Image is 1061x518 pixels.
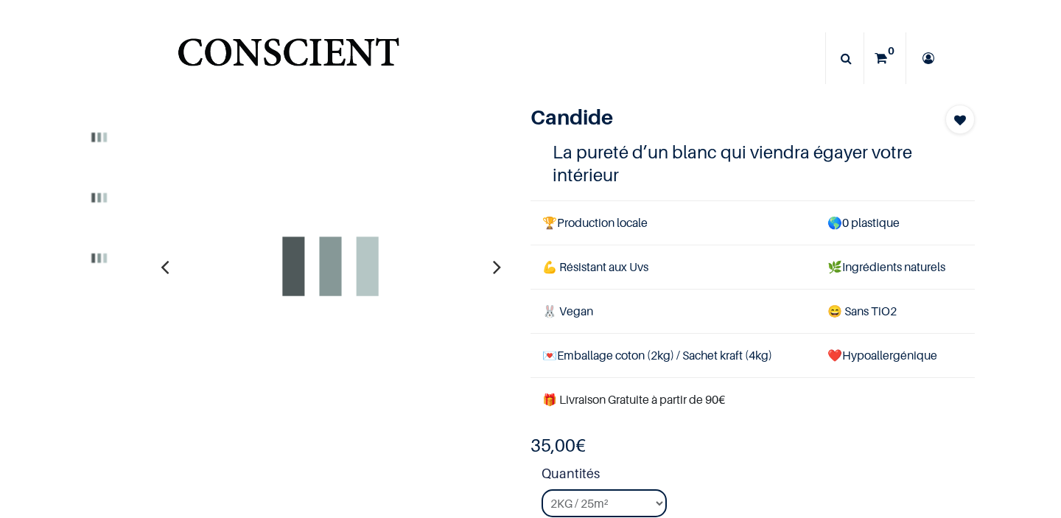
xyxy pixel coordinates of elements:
[542,392,725,407] font: 🎁 Livraison Gratuite à partir de 90€
[827,215,842,230] span: 🌎
[175,29,402,88] a: Logo of Conscient
[74,232,125,284] img: Product image
[816,334,975,378] td: ❤️Hypoallergénique
[542,304,593,318] span: 🐰 Vegan
[827,304,851,318] span: 😄 S
[530,105,908,130] h1: Candide
[816,245,975,289] td: Ingrédients naturels
[816,200,975,245] td: 0 plastique
[864,32,906,84] a: 0
[542,215,557,230] span: 🏆
[530,200,816,245] td: Production locale
[175,29,402,88] img: Conscient
[168,105,492,429] img: Product image
[985,423,1054,492] iframe: Tidio Chat
[530,334,816,378] td: Emballage coton (2kg) / Sachet kraft (4kg)
[945,105,975,134] button: Add to wishlist
[542,348,557,363] span: 💌
[74,172,125,223] img: Product image
[530,435,586,456] b: €
[954,111,966,129] span: Add to wishlist
[816,289,975,333] td: ans TiO2
[74,112,125,164] img: Product image
[530,435,575,456] span: 35,00
[542,463,975,489] strong: Quantités
[542,259,648,274] span: 💪 Résistant aux Uvs
[827,259,842,274] span: 🌿
[884,43,898,58] sup: 0
[553,141,953,186] h4: La pureté d’un blanc qui viendra égayer votre intérieur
